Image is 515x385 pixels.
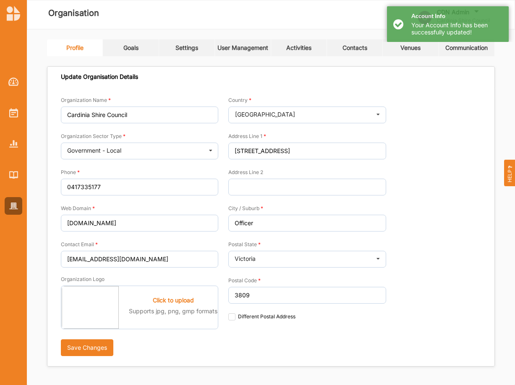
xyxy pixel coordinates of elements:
div: User Management [217,44,268,52]
div: Contacts [342,44,367,52]
label: Phone [61,169,80,176]
label: City / Suburb [228,205,263,212]
label: Organization Name [61,97,111,104]
label: Address Line 2 [228,169,263,176]
label: Postal Code [228,277,261,284]
label: Address Line 1 [228,133,266,140]
div: Activities [286,44,311,52]
div: [GEOGRAPHIC_DATA] [235,112,295,117]
div: Update Organisation Details [61,73,138,81]
label: Organization Logo [61,276,105,283]
img: Organisation [9,203,18,210]
div: Profile [66,44,84,52]
label: Organization Sector Type [61,133,125,140]
a: Library [5,166,22,184]
img: Activities [9,108,18,117]
img: logo [7,6,20,21]
a: Reports [5,135,22,153]
label: Organisation [48,6,99,20]
a: Organisation [5,197,22,215]
label: Postal State [228,241,261,248]
img: Dashboard [8,78,19,86]
h4: Account Info [411,13,502,20]
div: Venues [400,44,421,52]
div: Goals [123,44,139,52]
label: Contact Email [61,241,98,248]
div: Your Account Info has been successfully updated! [411,22,502,36]
img: Library [9,171,18,178]
label: Different Postal Address [228,313,295,320]
label: Click to upload [153,297,194,304]
div: Communication [445,44,488,52]
button: Save Changes [61,339,113,356]
div: Settings [175,44,198,52]
a: Activities [5,104,22,122]
div: Victoria [235,256,256,262]
label: Web Domain [61,205,95,212]
a: Dashboard [5,73,22,91]
label: Country [228,97,251,104]
img: Reports [9,140,18,147]
label: Supports jpg, png, gmp formats [129,307,217,315]
div: Government - Local [67,148,121,153]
